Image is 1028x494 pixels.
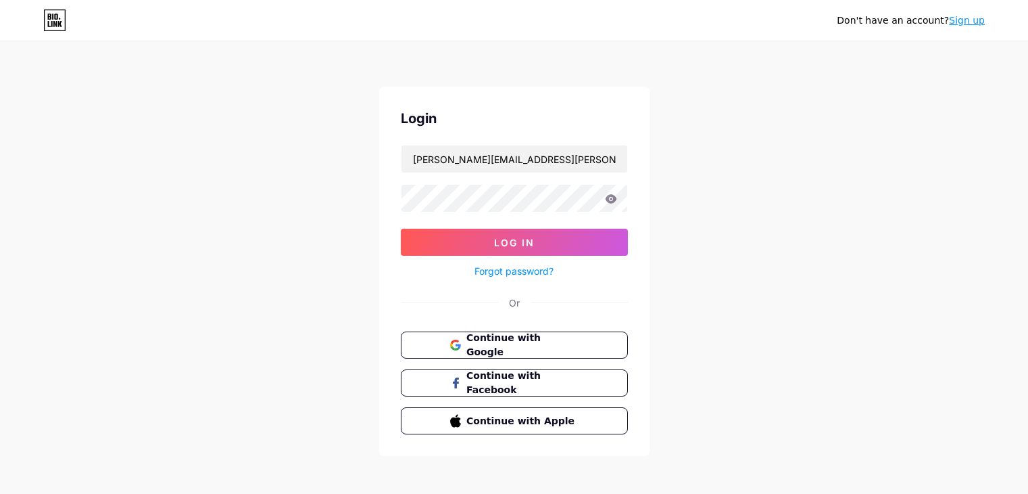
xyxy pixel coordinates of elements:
span: Log In [494,237,535,248]
a: Sign up [949,15,985,26]
button: Continue with Google [401,332,628,359]
div: Login [401,108,628,129]
button: Continue with Facebook [401,369,628,397]
div: Don't have an account? [837,14,985,28]
span: Continue with Facebook [466,369,578,397]
div: Or [509,296,520,310]
span: Continue with Apple [466,414,578,428]
button: Continue with Apple [401,407,628,434]
button: Log In [401,229,628,256]
span: Continue with Google [466,331,578,359]
input: Username [401,145,627,173]
a: Forgot password? [474,264,554,278]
